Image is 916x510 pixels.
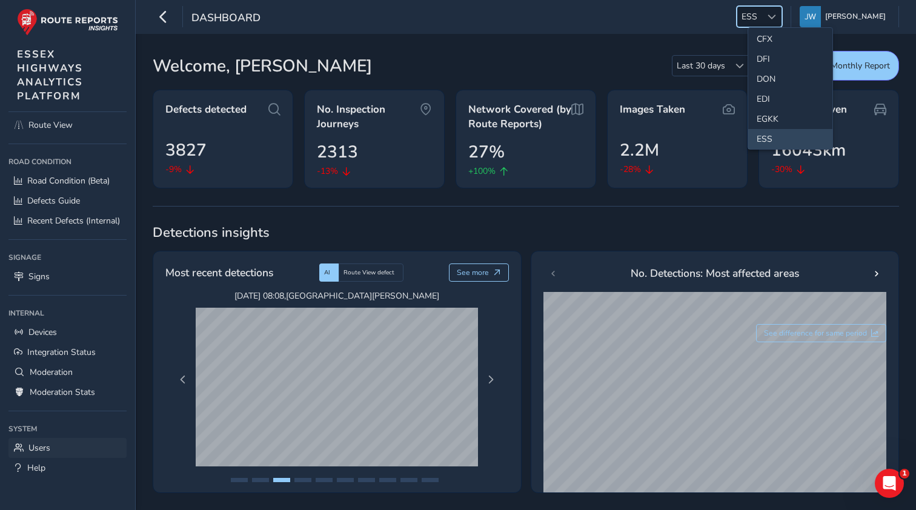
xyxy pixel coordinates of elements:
span: Road Condition (Beta) [27,175,110,187]
button: Page 6 [337,478,354,482]
span: Images Taken [620,102,685,117]
button: Page 3 [273,478,290,482]
div: System [8,420,127,438]
span: Defects detected [165,102,247,117]
div: Internal [8,304,127,322]
span: Dashboard [191,10,261,27]
a: Devices [8,322,127,342]
iframe: Intercom live chat [875,469,904,498]
li: EGKK [748,109,832,129]
span: Recent Defects (Internal) [27,215,120,227]
span: -13% [317,165,338,177]
button: See more [449,263,509,282]
span: Last 30 days [672,56,729,76]
a: Recent Defects (Internal) [8,211,127,231]
span: 27% [468,139,505,165]
span: Defects Guide [27,195,80,207]
span: AI [324,268,330,277]
button: Page 10 [422,478,439,482]
span: Integration Status [27,346,96,358]
li: DON [748,69,832,89]
span: Devices [28,326,57,338]
span: Moderation Stats [30,386,95,398]
span: No. Inspection Journeys [317,102,420,131]
a: Help [8,458,127,478]
span: +100% [468,165,496,177]
li: ESS [748,129,832,149]
span: Detections insights [153,224,899,242]
span: ESS [737,7,762,27]
span: Most recent detections [165,265,273,280]
a: Defects Guide [8,191,127,211]
button: Page 9 [400,478,417,482]
button: [PERSON_NAME] [800,6,890,27]
button: Page 2 [252,478,269,482]
span: Welcome, [PERSON_NAME] [153,53,372,79]
button: Previous Page [174,371,191,388]
a: Moderation [8,362,127,382]
span: Signs [28,271,50,282]
span: Help [27,462,45,474]
button: Page 8 [379,478,396,482]
div: Route View defect [339,263,403,282]
div: AI [319,263,339,282]
button: Page 1 [231,478,248,482]
span: Route View [28,119,73,131]
span: -9% [165,163,182,176]
img: rr logo [17,8,118,36]
span: -30% [771,163,792,176]
span: -28% [620,163,641,176]
button: Page 4 [294,478,311,482]
li: CFX [748,29,832,49]
span: See difference for same period [764,328,867,338]
div: Road Condition [8,153,127,171]
button: Page 7 [358,478,375,482]
a: Signs [8,267,127,286]
span: Moderation [30,366,73,378]
span: Route View defect [343,268,394,277]
button: Next Page [482,371,499,388]
span: 16043km [771,137,846,163]
div: Signage [8,248,127,267]
span: 3827 [165,137,207,163]
span: Network Covered (by Route Reports) [468,102,571,131]
span: 2313 [317,139,358,165]
span: ESSEX HIGHWAYS ANALYTICS PLATFORM [17,47,83,103]
button: Page 5 [316,478,333,482]
a: Route View [8,115,127,135]
a: Road Condition (Beta) [8,171,127,191]
a: Moderation Stats [8,382,127,402]
li: EDI [748,89,832,109]
a: Users [8,438,127,458]
button: See difference for same period [756,324,887,342]
span: 1 [900,469,909,479]
li: DFI [748,49,832,69]
span: Download Monthly Report [789,60,890,71]
span: Users [28,442,50,454]
span: No. Detections: Most affected areas [631,265,799,281]
span: [PERSON_NAME] [825,6,886,27]
span: 2.2M [620,137,659,163]
a: Integration Status [8,342,127,362]
span: See more [457,268,489,277]
img: diamond-layout [800,6,821,27]
span: [DATE] 08:08 , [GEOGRAPHIC_DATA][PERSON_NAME] [196,290,478,302]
